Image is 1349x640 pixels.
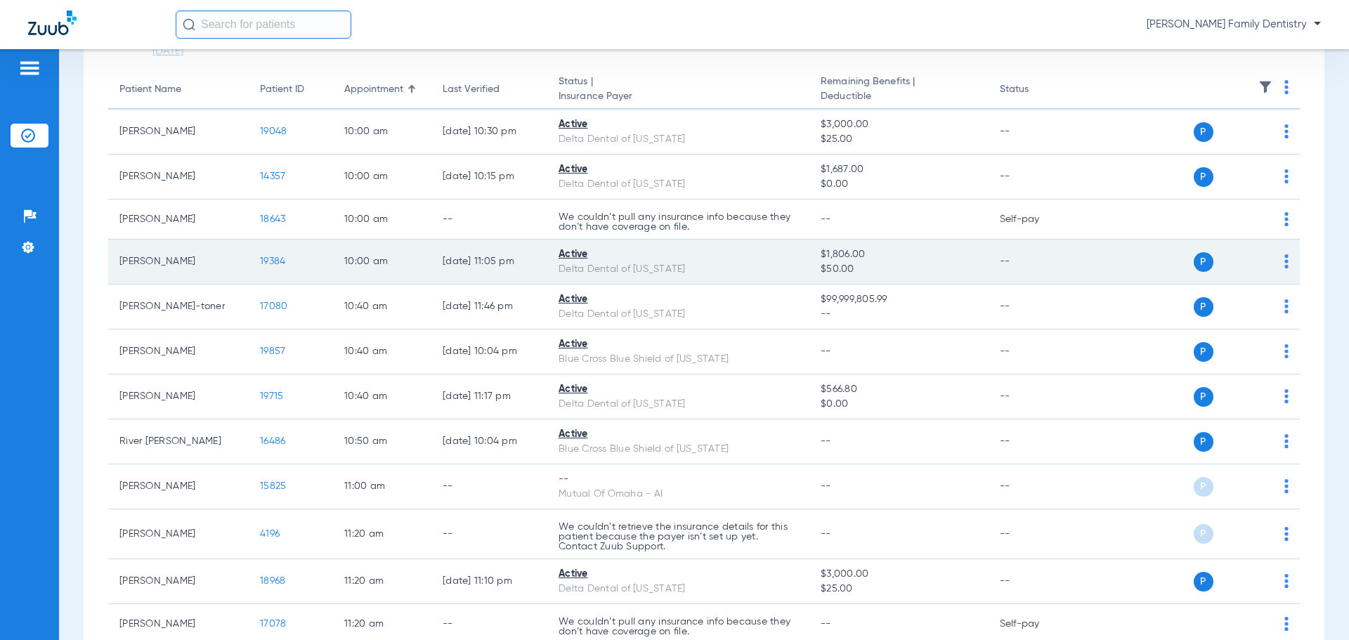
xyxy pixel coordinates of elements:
span: -- [821,619,831,629]
td: [DATE] 10:04 PM [431,419,547,464]
div: Delta Dental of [US_STATE] [559,132,798,147]
span: [PERSON_NAME] Family Dentistry [1147,18,1321,32]
input: Search for patients [176,11,351,39]
span: P [1194,342,1213,362]
div: Active [559,162,798,177]
div: Active [559,117,798,132]
td: [DATE] 11:46 PM [431,285,547,329]
span: $50.00 [821,262,977,277]
span: -- [821,436,831,446]
a: [DATE] [126,44,210,58]
div: Patient ID [260,82,304,97]
td: -- [989,374,1083,419]
div: Appointment [344,82,420,97]
td: [PERSON_NAME] [108,464,249,509]
td: -- [431,509,547,559]
div: Mutual Of Omaha - AI [559,487,798,502]
span: $25.00 [821,132,977,147]
div: Patient Name [119,82,181,97]
span: 19384 [260,256,285,266]
div: Delta Dental of [US_STATE] [559,262,798,277]
span: 4196 [260,529,280,539]
td: [DATE] 11:05 PM [431,240,547,285]
span: Insurance Payer [559,89,798,104]
p: We couldn’t pull any insurance info because they don’t have coverage on file. [559,212,798,232]
p: We couldn’t retrieve the insurance details for this patient because the payer isn’t set up yet. C... [559,522,798,551]
span: $99,999,805.99 [821,292,977,307]
div: Blue Cross Blue Shield of [US_STATE] [559,352,798,367]
span: 15825 [260,481,286,491]
img: group-dot-blue.svg [1284,212,1289,226]
td: 10:00 AM [333,200,431,240]
td: [DATE] 10:04 PM [431,329,547,374]
div: Active [559,382,798,397]
div: Active [559,427,798,442]
td: [PERSON_NAME] [108,200,249,240]
span: 16486 [260,436,285,446]
td: -- [989,240,1083,285]
div: Last Verified [443,82,500,97]
img: group-dot-blue.svg [1284,80,1289,94]
span: Deductible [821,89,977,104]
td: -- [989,285,1083,329]
span: 19048 [260,126,287,136]
span: $0.00 [821,397,977,412]
td: 11:00 AM [333,464,431,509]
img: group-dot-blue.svg [1284,124,1289,138]
span: $0.00 [821,177,977,192]
span: 18968 [260,576,285,586]
img: group-dot-blue.svg [1284,254,1289,268]
td: -- [989,110,1083,155]
td: [PERSON_NAME] [108,559,249,604]
span: P [1194,122,1213,142]
img: filter.svg [1258,80,1272,94]
span: P [1194,524,1213,544]
img: hamburger-icon [18,60,41,77]
span: $25.00 [821,582,977,596]
td: 10:00 AM [333,110,431,155]
span: -- [821,529,831,539]
p: We couldn’t pull any insurance info because they don’t have coverage on file. [559,617,798,636]
span: $1,806.00 [821,247,977,262]
img: group-dot-blue.svg [1284,479,1289,493]
span: $3,000.00 [821,117,977,132]
span: 19715 [260,391,283,401]
span: 19857 [260,346,285,356]
span: P [1194,252,1213,272]
td: 10:40 AM [333,374,431,419]
td: -- [989,464,1083,509]
img: Search Icon [183,18,195,31]
td: [PERSON_NAME] [108,374,249,419]
td: -- [989,559,1083,604]
div: Delta Dental of [US_STATE] [559,397,798,412]
td: River [PERSON_NAME] [108,419,249,464]
iframe: Chat Widget [1279,573,1349,640]
span: P [1194,432,1213,452]
td: [PERSON_NAME] [108,155,249,200]
div: Active [559,567,798,582]
td: [PERSON_NAME] [108,110,249,155]
div: Delta Dental of [US_STATE] [559,177,798,192]
span: P [1194,477,1213,497]
div: Active [559,292,798,307]
img: Zuub Logo [28,11,77,35]
td: [PERSON_NAME] [108,329,249,374]
td: [PERSON_NAME]-toner [108,285,249,329]
img: group-dot-blue.svg [1284,299,1289,313]
span: $3,000.00 [821,567,977,582]
td: 10:40 AM [333,285,431,329]
span: P [1194,297,1213,317]
td: 10:00 AM [333,155,431,200]
div: Patient ID [260,82,322,97]
span: P [1194,167,1213,187]
td: -- [989,419,1083,464]
td: 10:50 AM [333,419,431,464]
span: -- [821,214,831,224]
th: Status [989,70,1083,110]
span: -- [821,481,831,491]
span: -- [821,307,977,322]
td: -- [431,464,547,509]
img: group-dot-blue.svg [1284,344,1289,358]
img: group-dot-blue.svg [1284,169,1289,183]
